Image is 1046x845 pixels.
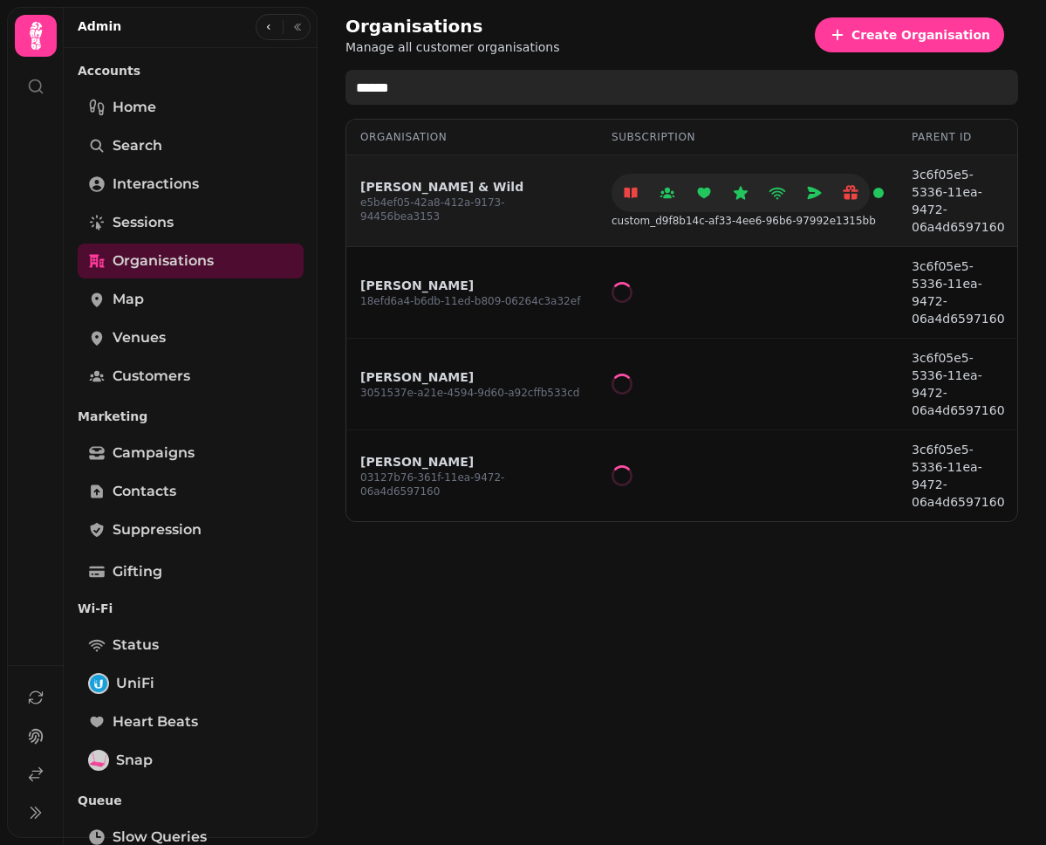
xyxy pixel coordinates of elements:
span: Organisations [113,251,214,271]
svg: 1000 Additional Contacts [659,184,676,202]
a: Marketing+ [796,175,831,210]
svg: bookings (inactive) [622,184,639,202]
span: 03127b76-361f-11ea-9472-06a4d6597160 [360,471,584,498]
p: Wi-Fi [78,593,304,624]
span: Interactions [113,174,199,195]
a: UniFiUniFi [78,666,304,701]
span: Gifting [113,561,162,582]
a: [PERSON_NAME] [360,453,584,471]
a: WiFi data capture+ [760,175,795,210]
a: Customers [78,359,304,394]
a: Interactions [78,167,304,202]
a: 1000 Additional Contacts [650,175,685,210]
a: Suppression [78,512,304,547]
span: Create Organisation [851,29,990,41]
a: [PERSON_NAME] & Wild [360,178,584,196]
span: Campaigns [113,443,195,464]
div: Subscription [612,130,884,144]
svg: Reviews [732,184,749,202]
a: gift_cards (inactive) [833,175,868,210]
span: Status [113,635,159,656]
a: 3c6f05e5-5336-11ea-9472-06a4d6597160 [912,258,1005,327]
img: UniFi [90,675,107,692]
span: UniFi [116,673,154,694]
p: Marketing [78,401,304,432]
div: Parent Id [912,130,1005,144]
span: e5b4ef05-42a8-412a-9173-94456bea3153 [360,196,584,223]
span: Customers [113,366,190,387]
svg: Loyalty [695,184,713,202]
span: Home [113,97,156,118]
a: Status [78,628,304,663]
a: 3c6f05e5-5336-11ea-9472-06a4d6597160 [912,349,1005,419]
a: 3c6f05e5-5336-11ea-9472-06a4d6597160 [912,441,1005,511]
span: Sessions [113,212,174,233]
p: Accounts [78,55,304,86]
p: custom_d9f8b14c-af33-4ee6-96b6-97992e1315bb [612,214,884,228]
span: 18efd6a4-b6db-11ed-b809-06264c3a32ef [360,294,580,308]
a: Loyalty [687,175,721,210]
span: Suppression [113,519,202,540]
h2: Organisations [345,14,560,38]
a: Sessions [78,205,304,240]
a: Contacts [78,474,304,509]
button: Create Organisation [815,17,1004,52]
span: Heart beats [113,711,198,732]
p: Queue [78,785,304,816]
span: Venues [113,327,166,348]
a: Venues [78,320,304,355]
span: Search [113,135,162,156]
span: Contacts [113,481,176,502]
a: Campaigns [78,436,304,471]
img: Snap [90,752,107,769]
div: Organisation [360,130,584,144]
a: SnapSnap [78,743,304,778]
svg: gift_cards (inactive) [842,184,859,202]
p: Manage all customer organisations [345,38,560,56]
h2: Admin [78,17,121,35]
svg: WiFi data capture+ [769,184,786,202]
span: Map [113,289,144,310]
a: 3c6f05e5-5336-11ea-9472-06a4d6597160 [912,166,1005,236]
span: Snap [116,750,153,771]
a: [PERSON_NAME] [360,368,579,386]
a: Organisations [78,244,304,278]
a: Gifting [78,554,304,589]
a: Search [78,128,304,163]
a: Heart beats [78,704,304,739]
span: 3051537e-a21e-4594-9d60-a92cffb533cd [360,386,579,400]
a: Home [78,90,304,125]
a: bookings (inactive) [613,175,648,210]
a: Reviews [723,175,758,210]
a: [PERSON_NAME] [360,277,580,294]
svg: Marketing+ [805,184,823,202]
a: Map [78,282,304,317]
